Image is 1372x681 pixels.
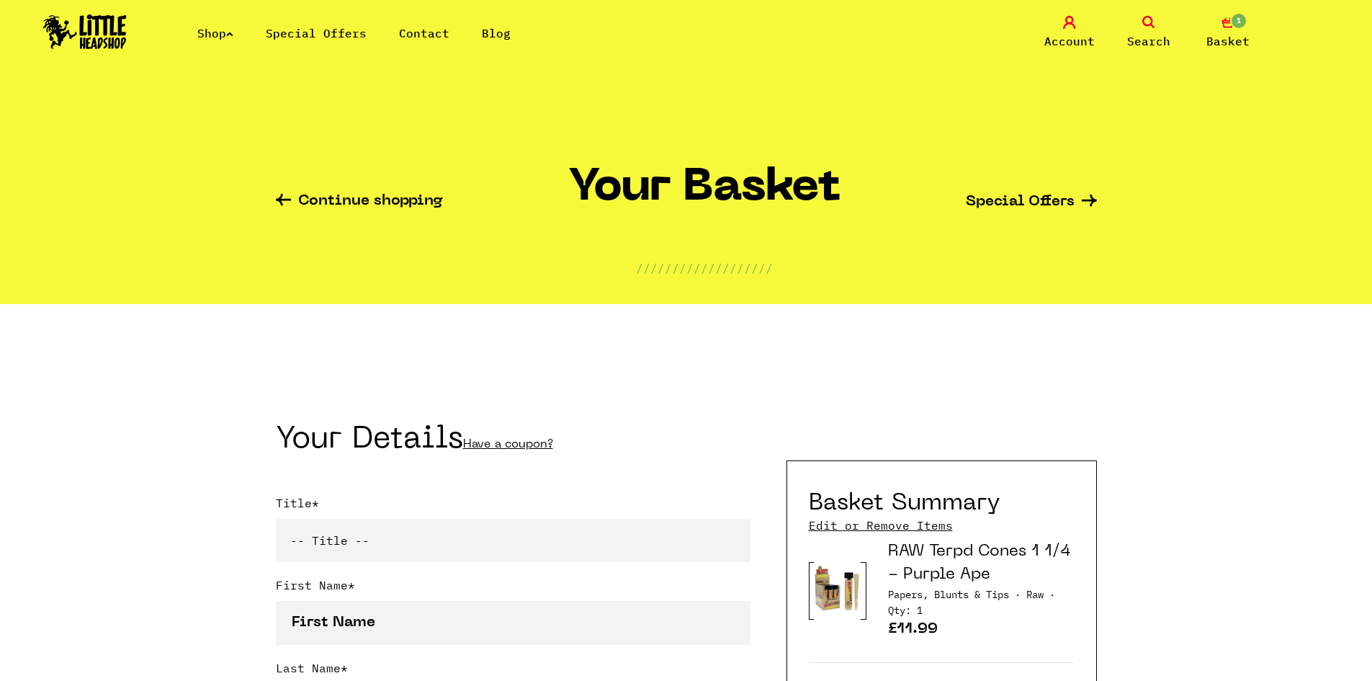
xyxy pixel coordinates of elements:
a: Blog [482,26,511,40]
span: Search [1127,32,1170,50]
h1: Your Basket [568,164,840,223]
h2: Your Details [276,427,750,458]
p: /////////////////// [636,259,773,277]
a: Shop [197,26,233,40]
span: Account [1044,32,1095,50]
input: First Name [276,601,750,645]
label: Title [276,494,750,519]
p: £11.99 [888,622,1075,641]
span: Category [888,588,1021,601]
img: Little Head Shop Logo [43,14,127,49]
img: Product [814,561,861,620]
a: Continue shopping [276,194,443,210]
a: Contact [399,26,449,40]
a: 1 Basket [1192,16,1264,50]
h2: Basket Summary [809,490,1000,517]
span: Quantity [888,604,923,617]
label: First Name [276,577,750,601]
span: Brand [1026,588,1055,601]
span: 1 [1230,12,1247,30]
a: Special Offers [966,195,1097,210]
span: Basket [1206,32,1250,50]
a: Search [1113,16,1185,50]
a: RAW Terpd Cones 1 1/4 - Purple Ape [888,544,1071,582]
a: Edit or Remove Items [809,517,953,533]
a: Have a coupon? [463,439,553,450]
a: Special Offers [266,26,367,40]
